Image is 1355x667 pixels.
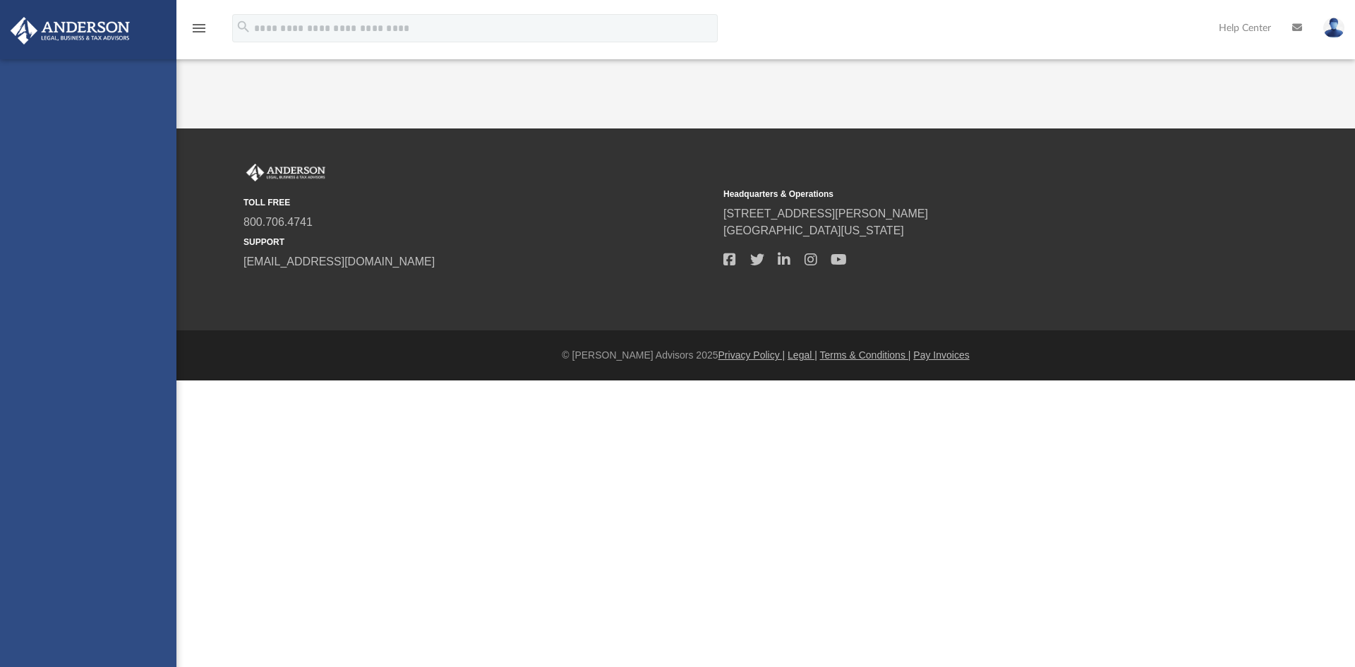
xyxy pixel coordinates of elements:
a: menu [191,27,207,37]
img: Anderson Advisors Platinum Portal [243,164,328,182]
small: SUPPORT [243,236,713,248]
a: Legal | [788,349,817,361]
small: TOLL FREE [243,196,713,209]
div: © [PERSON_NAME] Advisors 2025 [176,348,1355,363]
a: [GEOGRAPHIC_DATA][US_STATE] [723,224,904,236]
a: Privacy Policy | [718,349,785,361]
i: search [236,19,251,35]
i: menu [191,20,207,37]
a: 800.706.4741 [243,216,313,228]
a: Terms & Conditions | [820,349,911,361]
img: User Pic [1323,18,1344,38]
a: Pay Invoices [913,349,969,361]
a: [EMAIL_ADDRESS][DOMAIN_NAME] [243,256,435,268]
a: [STREET_ADDRESS][PERSON_NAME] [723,208,928,220]
img: Anderson Advisors Platinum Portal [6,17,134,44]
small: Headquarters & Operations [723,188,1193,200]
